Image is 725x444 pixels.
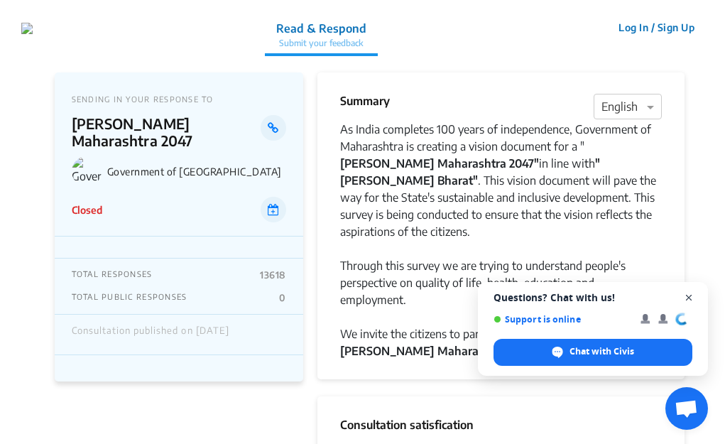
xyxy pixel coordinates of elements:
strong: [PERSON_NAME] Maharashtra 2047" [340,156,539,170]
p: Closed [72,202,102,217]
div: We invite the citizens to participate to shape the vision. [340,325,663,359]
div: Through this survey we are trying to understand people's perspective on quality of life, health, ... [340,257,663,308]
p: 0 [279,292,285,303]
p: [PERSON_NAME] Maharashtra 2047 [72,115,261,149]
p: Submit your feedback [276,37,366,50]
p: 13618 [260,269,285,281]
div: As India completes 100 years of independence, Government of Maharashtra is creating a vision docu... [340,121,663,240]
p: Summary [340,92,390,109]
a: Open chat [665,387,708,430]
span: Questions? Chat with us! [494,292,692,303]
span: Chat with Civis [494,339,692,366]
p: TOTAL RESPONSES [72,269,153,281]
p: TOTAL PUBLIC RESPONSES [72,292,187,303]
img: 7907nfqetxyivg6ubhai9kg9bhzr [21,23,33,34]
span: Support is online [494,314,631,325]
div: Consultation published on [DATE] [72,325,229,344]
button: Log In / Sign Up [609,16,704,38]
span: Chat with Civis [569,345,634,358]
p: Read & Respond [276,20,366,37]
img: Government of Maharashtra logo [72,156,102,186]
p: Government of [GEOGRAPHIC_DATA] [107,166,286,178]
p: SENDING IN YOUR RESPONSE TO [72,94,286,104]
p: Consultation satisfication [340,416,663,433]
